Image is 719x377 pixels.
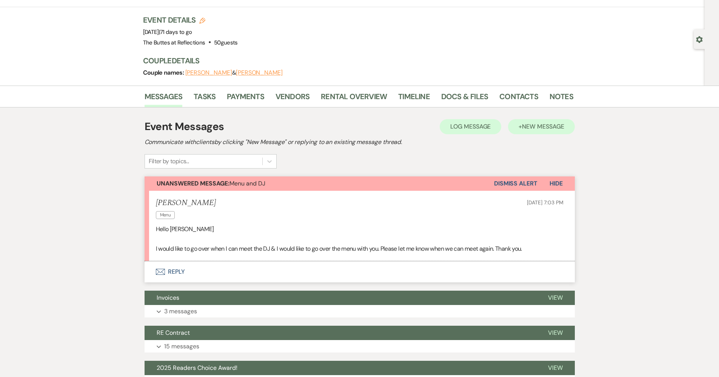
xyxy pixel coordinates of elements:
[450,123,491,130] span: Log Message
[156,198,216,208] h5: [PERSON_NAME]
[145,119,224,135] h1: Event Messages
[536,291,575,305] button: View
[157,329,190,337] span: RE Contract
[149,157,189,166] div: Filter by topics...
[276,90,309,107] a: Vendors
[227,90,264,107] a: Payments
[157,179,265,187] span: Menu and DJ
[145,261,575,282] button: Reply
[550,179,563,187] span: Hide
[143,28,192,36] span: [DATE]
[214,39,238,46] span: 50 guests
[143,15,238,25] h3: Event Details
[157,179,229,187] strong: Unanswered Message:
[164,307,197,316] p: 3 messages
[143,39,205,46] span: The Buttes at Reflections
[522,123,564,130] span: New Message
[159,28,192,36] span: |
[321,90,387,107] a: Rental Overview
[536,326,575,340] button: View
[145,176,494,191] button: Unanswered Message:Menu and DJ
[185,69,283,77] span: &
[164,342,199,351] p: 15 messages
[548,294,563,302] span: View
[145,138,575,147] h2: Communicate with clients by clicking "New Message" or replying to an existing message thread.
[157,364,237,372] span: 2025 Readers Choice Award!
[145,326,536,340] button: RE Contract
[143,55,566,66] h3: Couple Details
[550,90,573,107] a: Notes
[156,224,563,234] p: Hello [PERSON_NAME]
[185,70,232,76] button: [PERSON_NAME]
[494,176,537,191] button: Dismiss Alert
[508,119,574,134] button: +New Message
[156,211,175,219] span: Menu
[145,361,536,375] button: 2025 Readers Choice Award!
[527,199,563,206] span: [DATE] 7:03 PM
[537,176,575,191] button: Hide
[143,69,185,77] span: Couple names:
[548,364,563,372] span: View
[536,361,575,375] button: View
[398,90,430,107] a: Timeline
[441,90,488,107] a: Docs & Files
[548,329,563,337] span: View
[696,35,703,43] button: Open lead details
[145,291,536,305] button: Invoices
[145,305,575,318] button: 3 messages
[236,70,283,76] button: [PERSON_NAME]
[157,294,179,302] span: Invoices
[145,340,575,353] button: 15 messages
[156,244,563,254] p: I would like to go over when I can meet the DJ & I would like to go over the menu with you. Pleas...
[145,90,183,107] a: Messages
[499,90,538,107] a: Contacts
[160,28,192,36] span: 71 days to go
[440,119,501,134] button: Log Message
[194,90,216,107] a: Tasks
